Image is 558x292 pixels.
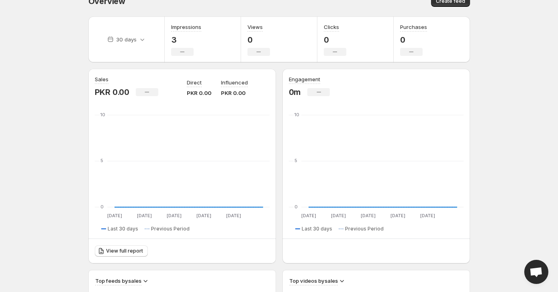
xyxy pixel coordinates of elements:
[360,213,375,218] text: [DATE]
[324,23,339,31] h3: Clicks
[106,248,143,254] span: View full report
[302,226,332,232] span: Last 30 days
[294,158,297,163] text: 5
[116,35,137,43] p: 30 days
[294,204,298,210] text: 0
[345,226,384,232] span: Previous Period
[187,78,202,86] p: Direct
[100,158,103,163] text: 5
[95,75,108,83] h3: Sales
[221,78,248,86] p: Influenced
[100,204,104,210] text: 0
[420,213,435,218] text: [DATE]
[524,260,548,284] a: Open chat
[226,213,241,218] text: [DATE]
[171,23,201,31] h3: Impressions
[400,35,427,45] p: 0
[247,23,263,31] h3: Views
[107,213,122,218] text: [DATE]
[151,226,190,232] span: Previous Period
[196,213,211,218] text: [DATE]
[289,87,301,97] p: 0m
[324,35,346,45] p: 0
[95,87,129,97] p: PKR 0.00
[289,75,320,83] h3: Engagement
[108,226,138,232] span: Last 30 days
[294,112,299,117] text: 10
[95,245,148,257] a: View full report
[187,89,211,97] p: PKR 0.00
[331,213,345,218] text: [DATE]
[100,112,105,117] text: 10
[95,277,141,285] h3: Top feeds by sales
[400,23,427,31] h3: Purchases
[301,213,316,218] text: [DATE]
[289,277,338,285] h3: Top videos by sales
[221,89,248,97] p: PKR 0.00
[247,35,270,45] p: 0
[137,213,151,218] text: [DATE]
[166,213,181,218] text: [DATE]
[171,35,201,45] p: 3
[390,213,405,218] text: [DATE]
